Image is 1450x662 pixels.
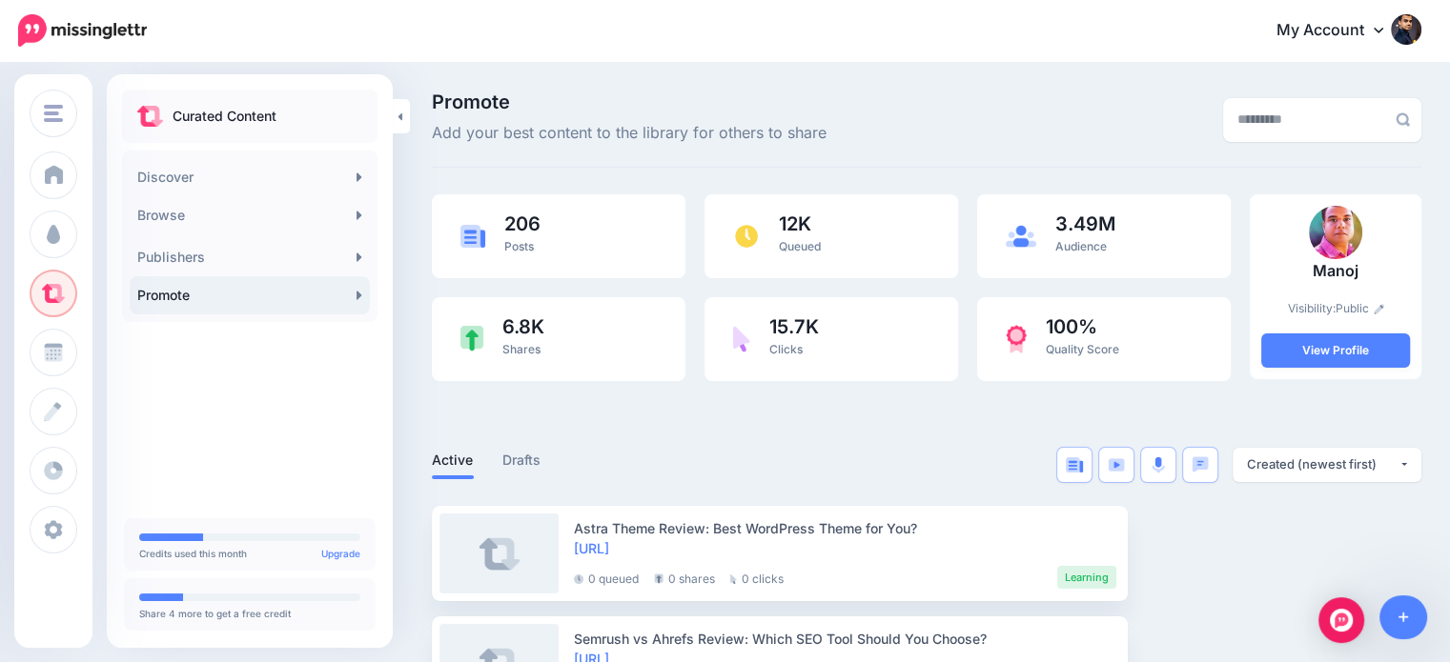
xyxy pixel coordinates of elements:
[654,566,715,589] li: 0 shares
[173,105,276,128] p: Curated Content
[1046,317,1119,336] span: 100%
[779,214,821,233] span: 12K
[504,214,541,233] span: 206
[130,238,370,276] a: Publishers
[190,110,205,126] img: tab_keywords_by_traffic_grey.svg
[1374,304,1384,314] img: pencil.png
[1261,299,1410,318] p: Visibility:
[137,106,163,127] img: curate.png
[1152,456,1165,473] img: microphone.png
[50,50,210,65] div: Domain: [DOMAIN_NAME]
[460,225,485,247] img: article-blue.png
[1192,456,1209,472] img: chat-square-blue.png
[502,449,541,471] a: Drafts
[504,239,534,253] span: Posts
[730,566,784,589] li: 0 clicks
[460,326,483,351] img: share-green.png
[1309,206,1362,259] img: Q4V7QUO4NL7KLF7ETPAEVJZD8V2L8K9O_thumb.jpg
[31,50,46,65] img: website_grey.svg
[1055,239,1107,253] span: Audience
[31,30,46,46] img: logo_orange.svg
[1055,214,1115,233] span: 3.49M
[574,574,583,584] img: clock-grey-darker.png
[1318,597,1364,643] div: Open Intercom Messenger
[72,112,171,125] div: Domain Overview
[130,158,370,196] a: Discover
[1066,457,1083,472] img: article-blue.png
[654,573,664,584] img: share-grey.png
[574,629,1116,649] div: Semrush vs Ahrefs Review: Which SEO Tool Should You Choose?
[1057,566,1116,589] li: Learning
[432,121,827,146] span: Add your best content to the library for others to share
[44,105,63,122] img: menu.png
[1257,8,1421,54] a: My Account
[1006,325,1027,353] img: prize-red.png
[1006,225,1036,248] img: users-blue.png
[730,574,737,584] img: pointer-grey.png
[502,317,544,336] span: 6.8K
[432,92,827,111] span: Promote
[1261,259,1410,284] p: Manoj
[1396,112,1410,127] img: search-grey-6.png
[502,342,541,356] span: Shares
[1046,342,1119,356] span: Quality Score
[574,566,639,589] li: 0 queued
[1336,301,1384,315] a: Public
[769,342,803,356] span: Clicks
[211,112,321,125] div: Keywords by Traffic
[18,14,147,47] img: Missinglettr
[130,276,370,314] a: Promote
[574,540,609,556] a: [URL]
[1108,458,1125,471] img: video-blue.png
[769,317,819,336] span: 15.7K
[1247,455,1399,473] div: Created (newest first)
[574,518,1116,538] div: Astra Theme Review: Best WordPress Theme for You?
[1233,448,1421,482] button: Created (newest first)
[1261,333,1410,368] a: View Profile
[733,223,760,250] img: clock.png
[51,110,67,126] img: tab_domain_overview_orange.svg
[432,449,474,471] a: Active
[53,30,93,46] div: v 4.0.25
[130,196,370,234] a: Browse
[733,326,750,352] img: pointer-purple.png
[779,239,821,253] span: Queued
